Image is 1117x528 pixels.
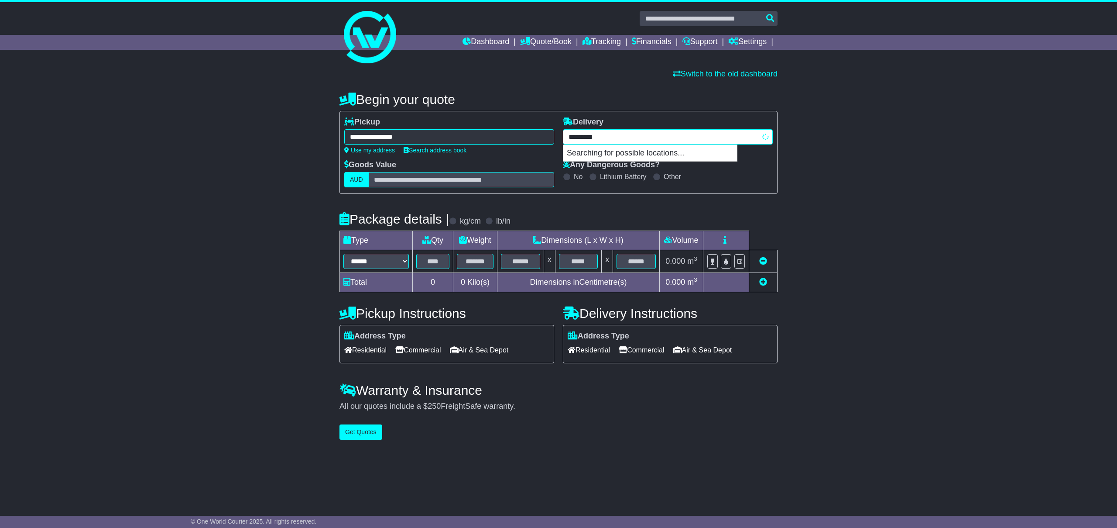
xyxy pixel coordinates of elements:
span: 0.000 [665,257,685,266]
td: Dimensions (L x W x H) [497,231,659,250]
span: Commercial [395,343,441,357]
div: All our quotes include a $ FreightSafe warranty. [339,402,778,411]
span: Commercial [619,343,664,357]
a: Settings [728,35,767,50]
span: Air & Sea Depot [450,343,509,357]
p: Searching for possible locations... [563,145,737,162]
td: Type [340,231,413,250]
label: Goods Value [344,160,396,170]
h4: Warranty & Insurance [339,383,778,397]
td: Qty [413,231,453,250]
typeahead: Please provide city [563,129,773,145]
sup: 3 [694,276,697,283]
h4: Delivery Instructions [563,306,778,321]
span: Residential [568,343,610,357]
label: Address Type [568,331,629,341]
a: Search address book [404,147,466,154]
span: © One World Courier 2025. All rights reserved. [191,518,317,525]
h4: Package details | [339,212,449,226]
a: Support [682,35,718,50]
a: Dashboard [463,35,509,50]
label: Pickup [344,117,380,127]
td: Volume [659,231,703,250]
td: 0 [413,273,453,292]
label: Other [664,173,681,181]
a: Switch to the old dashboard [673,69,778,78]
span: Residential [344,343,387,357]
label: No [574,173,582,181]
label: Any Dangerous Goods? [563,160,660,170]
a: Remove this item [759,257,767,266]
a: Financials [632,35,672,50]
label: kg/cm [460,217,481,226]
td: Kilo(s) [453,273,497,292]
td: x [602,250,613,273]
span: 250 [428,402,441,411]
td: x [544,250,555,273]
span: m [687,257,697,266]
a: Add new item [759,278,767,286]
span: Air & Sea Depot [673,343,732,357]
span: 0 [461,278,465,286]
sup: 3 [694,255,697,262]
label: lb/in [496,217,511,226]
h4: Pickup Instructions [339,306,554,321]
h4: Begin your quote [339,92,778,107]
td: Dimensions in Centimetre(s) [497,273,659,292]
td: Weight [453,231,497,250]
a: Quote/Book [520,35,572,50]
label: Address Type [344,331,406,341]
span: 0.000 [665,278,685,286]
span: m [687,278,697,286]
button: Get Quotes [339,424,382,440]
a: Use my address [344,147,395,154]
label: Lithium Battery [600,173,647,181]
a: Tracking [582,35,621,50]
label: AUD [344,172,369,187]
label: Delivery [563,117,603,127]
td: Total [340,273,413,292]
